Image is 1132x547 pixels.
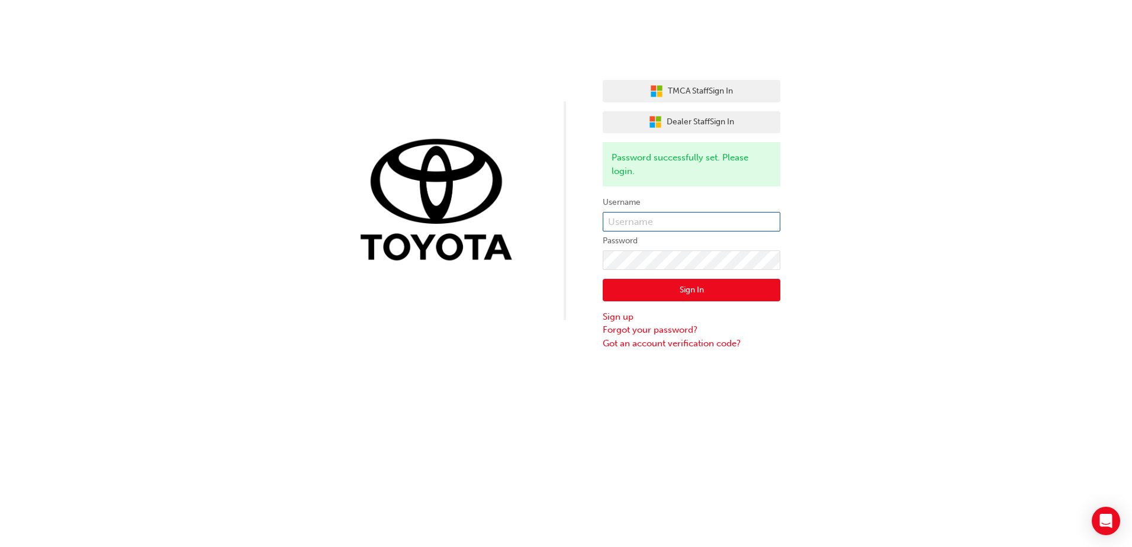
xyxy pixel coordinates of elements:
img: Trak [352,136,529,267]
span: TMCA Staff Sign In [668,85,733,98]
button: Sign In [603,279,780,301]
div: Open Intercom Messenger [1092,507,1120,535]
div: Password successfully set. Please login. [603,142,780,186]
a: Sign up [603,310,780,324]
span: Dealer Staff Sign In [667,115,734,129]
label: Username [603,195,780,210]
label: Password [603,234,780,248]
button: TMCA StaffSign In [603,80,780,102]
a: Forgot your password? [603,323,780,337]
input: Username [603,212,780,232]
button: Dealer StaffSign In [603,111,780,134]
a: Got an account verification code? [603,337,780,350]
